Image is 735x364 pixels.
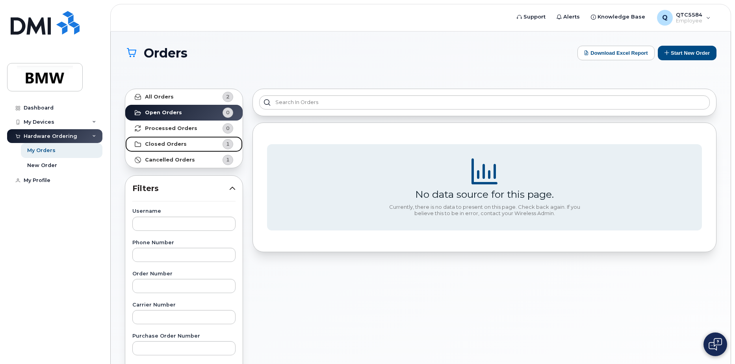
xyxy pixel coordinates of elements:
[145,94,174,100] strong: All Orders
[132,271,236,277] label: Order Number
[415,188,554,200] div: No data source for this page.
[658,46,716,60] button: Start New Order
[709,338,722,351] img: Open chat
[226,156,230,163] span: 1
[125,152,243,168] a: Cancelled Orders1
[132,209,236,214] label: Username
[144,46,187,60] span: Orders
[226,109,230,116] span: 0
[145,157,195,163] strong: Cancelled Orders
[145,110,182,116] strong: Open Orders
[226,124,230,132] span: 0
[226,93,230,100] span: 2
[259,95,710,110] input: Search in orders
[226,140,230,148] span: 1
[386,204,583,216] div: Currently, there is no data to present on this page. Check back again. If you believe this to be ...
[132,240,236,245] label: Phone Number
[125,136,243,152] a: Closed Orders1
[125,89,243,105] a: All Orders2
[125,105,243,121] a: Open Orders0
[132,303,236,308] label: Carrier Number
[132,334,236,339] label: Purchase Order Number
[132,183,229,194] span: Filters
[145,141,187,147] strong: Closed Orders
[577,46,655,60] button: Download Excel Report
[145,125,197,132] strong: Processed Orders
[125,121,243,136] a: Processed Orders0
